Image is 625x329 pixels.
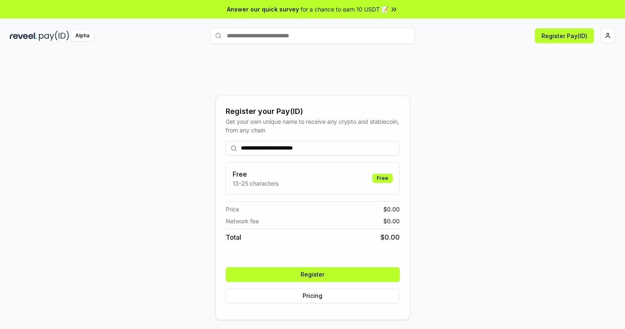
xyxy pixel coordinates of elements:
[39,31,69,41] img: pay_id
[226,106,400,117] div: Register your Pay(ID)
[383,205,400,213] span: $ 0.00
[535,28,594,43] button: Register Pay(ID)
[380,232,400,242] span: $ 0.00
[227,5,299,14] span: Answer our quick survey
[372,174,393,183] div: Free
[383,217,400,225] span: $ 0.00
[233,179,279,188] p: 13-25 characters
[233,169,279,179] h3: Free
[226,267,400,282] button: Register
[71,31,94,41] div: Alpha
[301,5,388,14] span: for a chance to earn 10 USDT 📝
[226,232,241,242] span: Total
[10,31,37,41] img: reveel_dark
[226,217,259,225] span: Network fee
[226,288,400,303] button: Pricing
[226,117,400,134] div: Get your own unique name to receive any crypto and stablecoin, from any chain
[226,205,239,213] span: Price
